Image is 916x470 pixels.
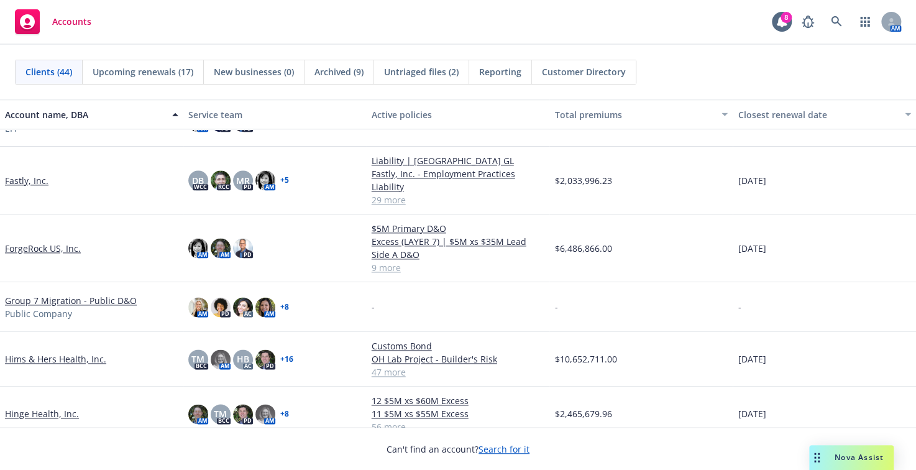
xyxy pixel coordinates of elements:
a: Fastly, Inc. [5,174,48,187]
span: - [738,300,741,313]
img: photo [255,170,275,190]
img: photo [255,349,275,369]
span: $6,486,866.00 [554,242,611,255]
a: ForgeRock US, Inc. [5,242,81,255]
button: Closest renewal date [733,99,916,129]
span: $10,652,711.00 [554,352,616,366]
a: Report a Bug [795,9,820,34]
a: + 16 [280,356,293,363]
span: MR [236,174,250,187]
span: [DATE] [738,242,766,255]
span: - [372,300,375,313]
a: Fastly, Inc. - Employment Practices Liability [372,167,545,193]
img: photo [211,238,231,258]
span: Accounts [52,17,91,27]
span: Nova Assist [835,452,884,463]
img: photo [188,297,208,317]
a: 12 $5M xs $60M Excess [372,394,545,407]
span: [DATE] [738,352,766,366]
a: + 8 [280,303,289,311]
a: Accounts [10,4,96,39]
img: photo [255,404,275,424]
span: Untriaged files (2) [384,65,459,78]
span: - [554,300,557,313]
img: photo [211,297,231,317]
img: photo [211,349,231,369]
a: + 5 [280,177,289,184]
div: Account name, DBA [5,108,165,121]
a: OH Lab Project - Builder's Risk [372,352,545,366]
span: Can't find an account? [387,443,529,456]
img: photo [233,238,253,258]
img: photo [188,238,208,258]
span: $2,033,996.23 [554,174,611,187]
span: Customer Directory [542,65,626,78]
img: photo [255,297,275,317]
span: Upcoming renewals (17) [93,65,193,78]
img: photo [233,297,253,317]
a: Switch app [853,9,877,34]
span: [DATE] [738,407,766,420]
span: Reporting [479,65,521,78]
a: $5M Primary D&O [372,222,545,235]
a: + 8 [280,410,289,418]
span: TM [191,352,204,366]
div: 8 [781,12,792,23]
span: Public Company [5,307,72,320]
a: Search [824,9,849,34]
img: photo [188,404,208,424]
div: Service team [188,108,362,121]
button: Total premiums [549,99,733,129]
button: Service team [183,99,367,129]
span: Archived (9) [314,65,364,78]
a: 56 more [372,420,545,433]
div: Total premiums [554,108,714,121]
span: [DATE] [738,174,766,187]
a: Hinge Health, Inc. [5,407,79,420]
div: Closest renewal date [738,108,897,121]
span: New businesses (0) [214,65,294,78]
span: $2,465,679.96 [554,407,611,420]
img: photo [233,404,253,424]
button: Nova Assist [809,445,894,470]
a: 9 more [372,261,545,274]
a: Excess (LAYER 7) | $5M xs $35M Lead Side A D&O [372,235,545,261]
a: Customs Bond [372,339,545,352]
a: Group 7 Migration - Public D&O [5,294,137,307]
a: Search for it [479,443,529,455]
button: Active policies [367,99,550,129]
span: Clients (44) [25,65,72,78]
span: HB [237,352,249,366]
a: Hims & Hers Health, Inc. [5,352,106,366]
a: Liability | [GEOGRAPHIC_DATA] GL [372,154,545,167]
span: DB [192,174,204,187]
span: TM [214,407,227,420]
div: Active policies [372,108,545,121]
div: Drag to move [809,445,825,470]
img: photo [211,170,231,190]
a: 47 more [372,366,545,379]
a: 29 more [372,193,545,206]
a: 11 $5M xs $55M Excess [372,407,545,420]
